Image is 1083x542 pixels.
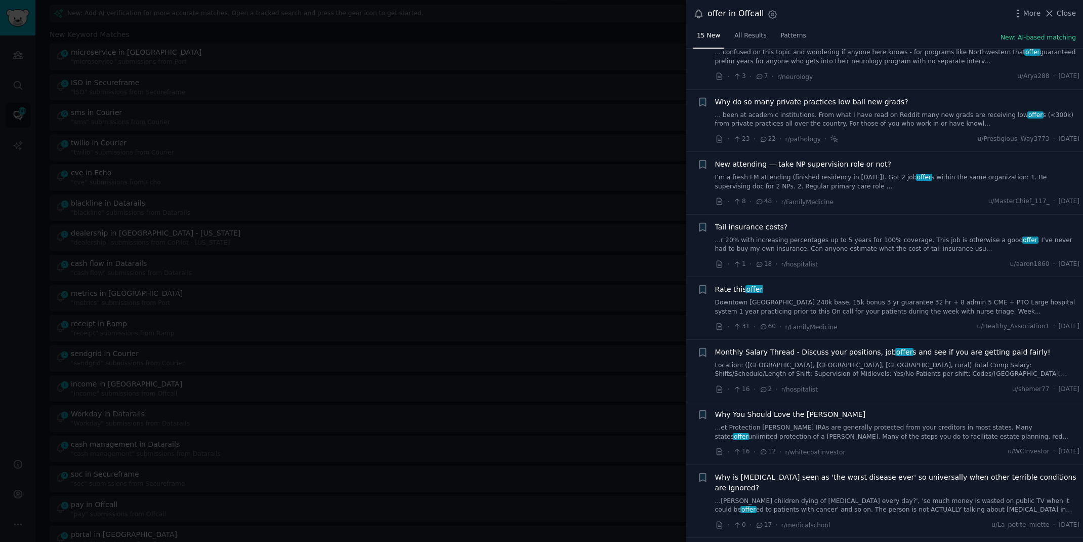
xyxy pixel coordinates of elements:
span: [DATE] [1059,521,1079,530]
span: u/Arya288 [1017,72,1049,81]
div: offer in Offcall [707,8,764,20]
span: [DATE] [1059,260,1079,269]
span: · [1053,447,1055,456]
span: · [727,384,729,395]
span: offer [1022,237,1038,244]
span: u/MasterChief_117_ [988,197,1050,206]
span: [DATE] [1059,197,1079,206]
span: · [824,134,826,144]
a: Monthly Salary Thread - Discuss your positions, joboffers and see if you are getting paid fairly! [715,347,1051,358]
span: · [727,71,729,82]
span: · [1053,385,1055,394]
span: 12 [759,447,776,456]
span: offer [740,506,757,513]
a: I’m a fresh FM attending (finished residency in [DATE]). Got 2 joboffers within the same organiza... [715,173,1080,191]
span: Monthly Salary Thread - Discuss your positions, job s and see if you are getting paid fairly! [715,347,1051,358]
span: 23 [733,135,749,144]
span: · [754,134,756,144]
span: 16 [733,447,749,456]
span: 3 [733,72,745,81]
a: Tail insurance costs? [715,222,788,233]
span: 60 [759,322,776,331]
span: 22 [759,135,776,144]
span: · [749,520,752,530]
span: · [727,520,729,530]
span: · [754,447,756,457]
span: 48 [755,197,772,206]
span: · [772,71,774,82]
button: More [1013,8,1041,19]
span: r/neurology [777,73,813,81]
span: · [749,197,752,207]
span: offer [733,433,749,440]
span: Rate this [715,284,763,295]
span: · [749,71,752,82]
span: [DATE] [1059,385,1079,394]
span: Why You Should Love the [PERSON_NAME] [715,409,866,420]
a: Why is [MEDICAL_DATA] seen as 'the worst disease ever' so universally when other terrible conditi... [715,472,1080,493]
span: · [1053,197,1055,206]
span: [DATE] [1059,135,1079,144]
span: u/Healthy_Association1 [977,322,1050,331]
span: offer [1024,49,1040,56]
span: u/shemer77 [1012,385,1050,394]
span: · [779,322,781,332]
span: · [1053,521,1055,530]
a: Why do so many private practices low ball new grads? [715,97,908,107]
span: · [754,322,756,332]
span: 1 [733,260,745,269]
span: 0 [733,521,745,530]
span: u/Prestigious_Way3773 [977,135,1049,144]
span: 31 [733,322,749,331]
span: · [754,384,756,395]
span: · [727,259,729,269]
span: r/pathology [785,136,821,143]
span: r/FamilyMedicine [781,199,834,206]
span: r/medicalschool [781,522,830,529]
span: 17 [755,521,772,530]
span: · [1053,72,1055,81]
span: 18 [755,260,772,269]
span: · [775,384,777,395]
button: Close [1044,8,1076,19]
span: 2 [759,385,772,394]
a: 15 New [693,28,724,49]
span: r/hospitalist [781,386,818,393]
span: · [775,520,777,530]
span: 15 New [697,31,720,41]
span: [DATE] [1059,72,1079,81]
span: All Results [734,31,766,41]
a: Location: ([GEOGRAPHIC_DATA], [GEOGRAPHIC_DATA], [GEOGRAPHIC_DATA], rural) Total Comp Salary: Shi... [715,361,1080,379]
a: Downtown [GEOGRAPHIC_DATA] 240k base, 15k bonus 3 yr guarantee 32 hr + 8 admin 5 CME + PTO Large ... [715,298,1080,316]
span: · [727,322,729,332]
span: u/La_petite_miette [991,521,1049,530]
span: offer [745,285,764,293]
span: · [727,134,729,144]
a: New attending — take NP supervision role or not? [715,159,891,170]
span: · [727,197,729,207]
span: · [779,134,781,144]
a: ...[PERSON_NAME] children dying of [MEDICAL_DATA] every day?', 'so much money is wasted on public... [715,497,1080,515]
span: u/aaron1860 [1010,260,1050,269]
a: ...et Protection [PERSON_NAME] IRAs are generally protected from your creditors in most states. M... [715,423,1080,441]
span: · [1053,135,1055,144]
span: More [1023,8,1041,19]
span: r/whitecoatinvestor [785,449,846,456]
a: Rate thisoffer [715,284,763,295]
span: u/WCInvestor [1008,447,1049,456]
span: r/FamilyMedicine [785,324,838,331]
span: r/hospitalist [781,261,818,268]
button: New: AI-based matching [1001,33,1076,43]
span: offer [895,348,913,356]
span: · [749,259,752,269]
span: · [1053,260,1055,269]
span: · [775,197,777,207]
a: ... been at academic institutions. From what I have read on Reddit many new grads are receiving l... [715,111,1080,129]
span: 16 [733,385,749,394]
span: offer [1027,111,1044,119]
span: · [775,259,777,269]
